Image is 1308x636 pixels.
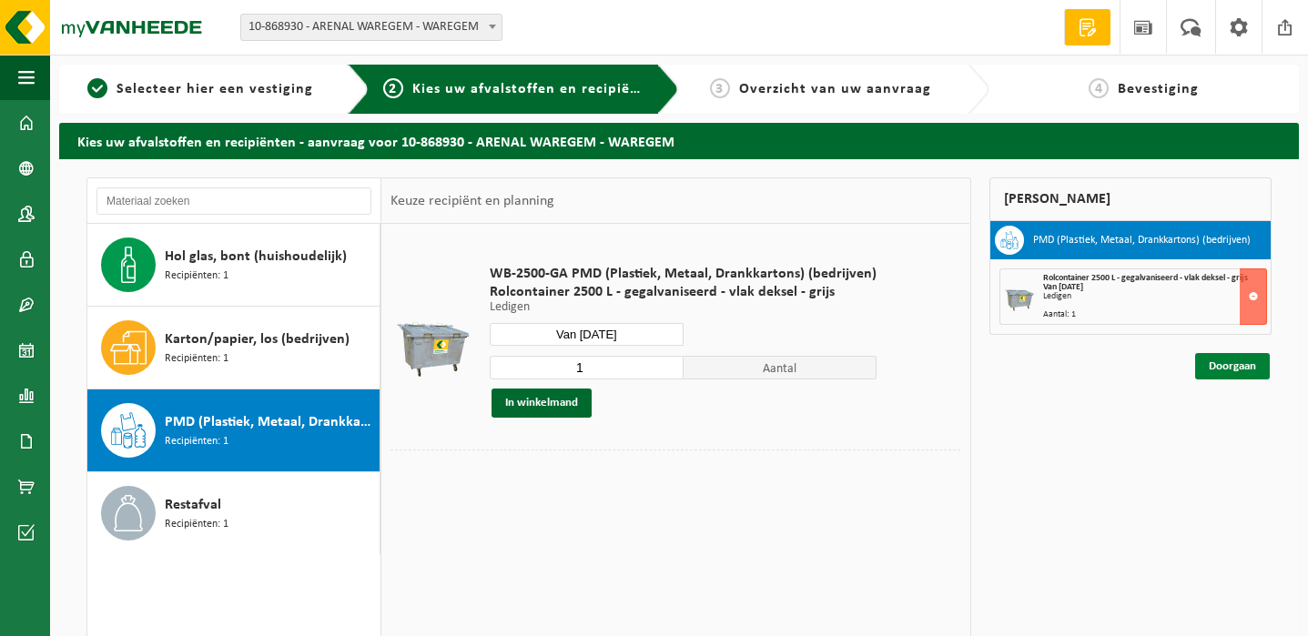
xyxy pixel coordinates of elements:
[87,224,380,307] button: Hol glas, bont (huishoudelijk) Recipiënten: 1
[1043,292,1267,301] div: Ledigen
[165,516,228,533] span: Recipiënten: 1
[165,433,228,450] span: Recipiënten: 1
[1033,226,1251,255] h3: PMD (Plastiek, Metaal, Drankkartons) (bedrijven)
[165,350,228,368] span: Recipiënten: 1
[412,82,663,96] span: Kies uw afvalstoffen en recipiënten
[989,177,1273,221] div: [PERSON_NAME]
[241,15,502,40] span: 10-868930 - ARENAL WAREGEM - WAREGEM
[240,14,502,41] span: 10-868930 - ARENAL WAREGEM - WAREGEM
[739,82,931,96] span: Overzicht van uw aanvraag
[68,78,333,100] a: 1Selecteer hier een vestiging
[381,178,563,224] div: Keuze recipiënt en planning
[59,123,1299,158] h2: Kies uw afvalstoffen en recipiënten - aanvraag voor 10-868930 - ARENAL WAREGEM - WAREGEM
[1089,78,1109,98] span: 4
[684,356,877,379] span: Aantal
[117,82,313,96] span: Selecteer hier een vestiging
[87,472,380,554] button: Restafval Recipiënten: 1
[490,301,877,314] p: Ledigen
[1118,82,1199,96] span: Bevestiging
[165,246,347,268] span: Hol glas, bont (huishoudelijk)
[490,265,877,283] span: WB-2500-GA PMD (Plastiek, Metaal, Drankkartons) (bedrijven)
[1043,273,1248,283] span: Rolcontainer 2500 L - gegalvaniseerd - vlak deksel - grijs
[1043,310,1267,319] div: Aantal: 1
[87,307,380,389] button: Karton/papier, los (bedrijven) Recipiënten: 1
[492,389,592,418] button: In winkelmand
[1043,282,1083,292] strong: Van [DATE]
[710,78,730,98] span: 3
[165,494,221,516] span: Restafval
[383,78,403,98] span: 2
[87,78,107,98] span: 1
[490,323,684,346] input: Selecteer datum
[165,328,350,350] span: Karton/papier, los (bedrijven)
[165,411,375,433] span: PMD (Plastiek, Metaal, Drankkartons) (bedrijven)
[87,389,380,472] button: PMD (Plastiek, Metaal, Drankkartons) (bedrijven) Recipiënten: 1
[96,187,371,215] input: Materiaal zoeken
[1195,353,1270,379] a: Doorgaan
[165,268,228,285] span: Recipiënten: 1
[490,283,877,301] span: Rolcontainer 2500 L - gegalvaniseerd - vlak deksel - grijs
